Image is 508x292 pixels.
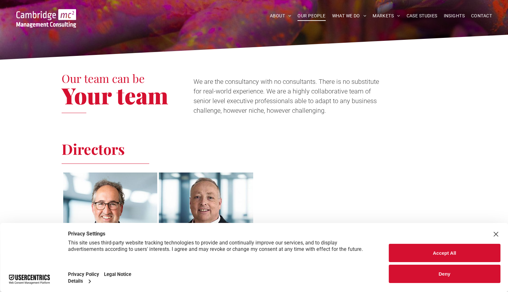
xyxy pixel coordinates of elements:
span: Directors [62,139,125,158]
img: Go to Homepage [16,9,76,28]
a: CASE STUDIES [403,11,441,21]
a: MARKETS [369,11,403,21]
a: CONTACT [468,11,495,21]
a: OUR PEOPLE [294,11,329,21]
a: Tim Passingham | Chairman | Cambridge Management Consulting [63,173,158,250]
a: Your Business Transformed | Cambridge Management Consulting [16,10,76,17]
a: Richard Brown | Non-Executive Director | Cambridge Management Consulting [159,173,253,250]
span: Your team [62,80,168,110]
span: Our team can be [62,71,145,86]
span: We are the consultancy with no consultants. There is no substitute for real-world experience. We ... [194,78,379,114]
a: WHAT WE DO [329,11,370,21]
a: INSIGHTS [441,11,468,21]
a: ABOUT [267,11,295,21]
